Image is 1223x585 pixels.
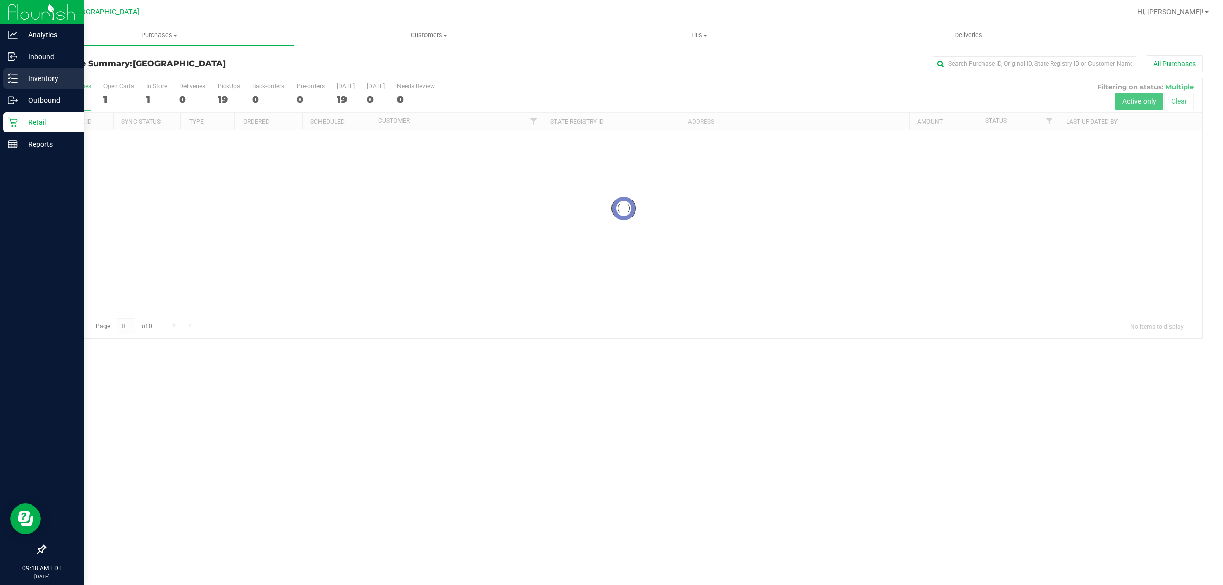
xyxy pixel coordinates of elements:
p: Analytics [18,29,79,41]
a: Purchases [24,24,294,46]
inline-svg: Inbound [8,51,18,62]
span: Purchases [24,31,294,40]
a: Tills [564,24,833,46]
inline-svg: Retail [8,117,18,127]
span: Hi, [PERSON_NAME]! [1137,8,1204,16]
a: Customers [294,24,564,46]
button: All Purchases [1147,55,1203,72]
inline-svg: Analytics [8,30,18,40]
h3: Purchase Summary: [45,59,431,68]
span: Tills [564,31,833,40]
p: Reports [18,138,79,150]
span: [GEOGRAPHIC_DATA] [132,59,226,68]
p: Outbound [18,94,79,107]
inline-svg: Inventory [8,73,18,84]
inline-svg: Outbound [8,95,18,105]
span: [GEOGRAPHIC_DATA] [69,8,139,16]
a: Deliveries [834,24,1103,46]
input: Search Purchase ID, Original ID, State Registry ID or Customer Name... [933,56,1136,71]
span: Deliveries [941,31,996,40]
inline-svg: Reports [8,139,18,149]
p: Inbound [18,50,79,63]
iframe: Resource center [10,503,41,534]
p: 09:18 AM EDT [5,564,79,573]
span: Customers [295,31,563,40]
p: Retail [18,116,79,128]
p: [DATE] [5,573,79,580]
p: Inventory [18,72,79,85]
